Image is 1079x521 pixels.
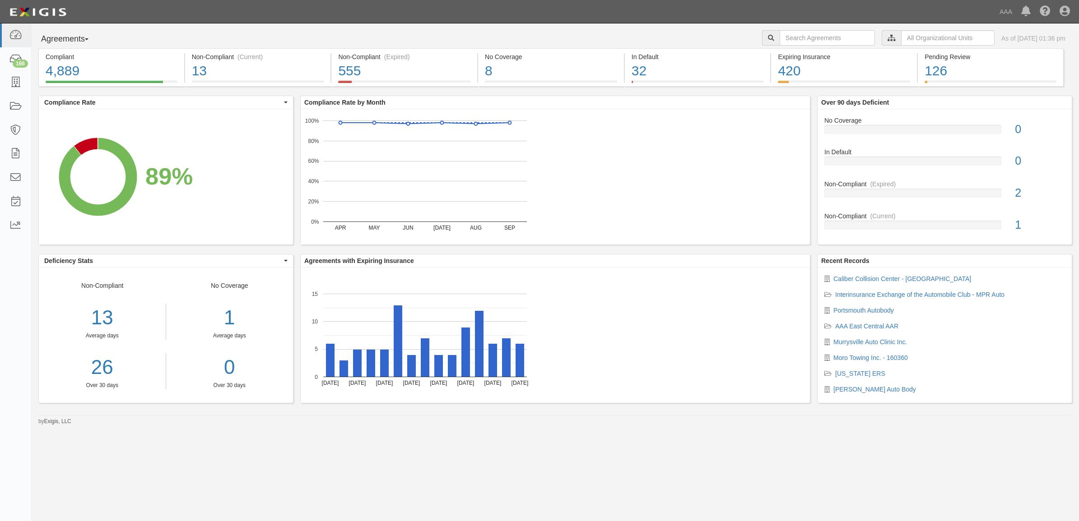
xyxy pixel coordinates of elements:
[457,380,474,386] text: [DATE]
[833,338,907,346] a: Murrysville Auto Clinic Inc.
[335,225,346,231] text: APR
[315,373,318,380] text: 0
[301,109,538,244] svg: A chart.
[771,81,917,88] a: Expiring Insurance420
[833,386,916,393] a: [PERSON_NAME] Auto Body
[338,61,470,81] div: 555
[835,291,1005,298] a: Interinsurance Exchange of the Automobile Club - MPR Auto
[778,52,910,61] div: Expiring Insurance
[44,418,71,424] a: Exigis, LLC
[1008,153,1072,169] div: 0
[780,30,875,46] input: Search Agreements
[925,52,1056,61] div: Pending Review
[918,81,1064,88] a: Pending Review126
[39,304,166,332] div: 13
[470,225,482,231] text: AUG
[835,370,885,377] a: [US_STATE] ERS
[818,180,1072,189] div: Non-Compliant
[322,380,339,386] text: [DATE]
[304,99,386,106] b: Compliance Rate by Month
[818,212,1072,221] div: Non-Compliant
[1040,6,1051,17] i: Help Center - Complianz
[512,380,529,386] text: [DATE]
[901,30,995,46] input: All Organizational Units
[44,98,282,107] span: Compliance Rate
[39,353,166,382] a: 26
[192,61,324,81] div: 13
[376,380,393,386] text: [DATE]
[821,257,870,264] b: Recent Records
[433,225,451,231] text: [DATE]
[312,318,318,325] text: 10
[304,257,414,264] b: Agreements with Expiring Insurance
[1008,121,1072,138] div: 0
[39,254,293,267] button: Deficiency Stats
[925,61,1056,81] div: 126
[1008,217,1072,233] div: 1
[485,61,617,81] div: 8
[1008,185,1072,201] div: 2
[173,353,287,382] a: 0
[185,81,331,88] a: Non-Compliant(Current)13
[7,4,69,20] img: logo-5460c22ac91f19d4615b14bd174203de0afe785f0fc80cf4dbbc73dc1793850b.png
[145,159,193,193] div: 89%
[625,81,771,88] a: In Default32
[504,225,515,231] text: SEP
[870,180,896,189] div: (Expired)
[778,61,910,81] div: 420
[824,180,1065,212] a: Non-Compliant(Expired)2
[166,281,293,389] div: No Coverage
[632,61,764,81] div: 32
[403,225,413,231] text: JUN
[308,138,319,144] text: 80%
[870,212,895,221] div: (Current)
[833,354,908,361] a: Moro Towing Inc. - 160360
[39,96,293,109] button: Compliance Rate
[430,380,447,386] text: [DATE]
[173,304,287,332] div: 1
[821,99,889,106] b: Over 90 days Deficient
[824,212,1065,237] a: Non-Compliant(Current)1
[833,307,894,314] a: Portsmouth Autobody
[308,158,319,164] text: 60%
[315,346,318,352] text: 5
[484,380,502,386] text: [DATE]
[995,3,1017,21] a: AAA
[301,267,538,403] svg: A chart.
[192,52,324,61] div: Non-Compliant (Current)
[312,290,318,297] text: 15
[835,323,898,330] a: AAA East Central AAR
[403,380,420,386] text: [DATE]
[818,116,1072,125] div: No Coverage
[305,117,319,124] text: 100%
[237,52,263,61] div: (Current)
[384,52,410,61] div: (Expired)
[46,52,177,61] div: Compliant
[173,382,287,389] div: Over 30 days
[818,148,1072,157] div: In Default
[485,52,617,61] div: No Coverage
[311,218,319,225] text: 0%
[38,81,184,88] a: Compliant4,889
[13,60,28,68] div: 166
[824,148,1065,180] a: In Default0
[39,281,166,389] div: Non-Compliant
[44,256,282,265] span: Deficiency Stats
[38,30,106,48] button: Agreements
[39,109,157,244] svg: A chart.
[308,198,319,205] text: 20%
[478,81,624,88] a: No Coverage8
[39,382,166,389] div: Over 30 days
[368,225,380,231] text: MAY
[38,418,71,425] small: by
[1001,34,1065,43] div: As of [DATE] 01:36 pm
[173,332,287,340] div: Average days
[833,275,971,282] a: Caliber Collision Center - [GEOGRAPHIC_DATA]
[632,52,764,61] div: In Default
[338,52,470,61] div: Non-Compliant (Expired)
